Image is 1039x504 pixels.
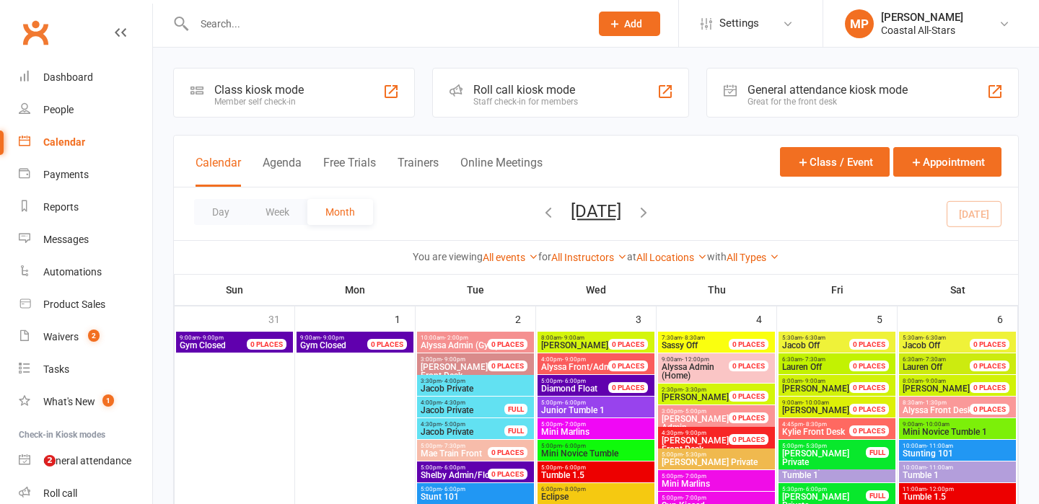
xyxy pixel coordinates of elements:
span: 8:30am [902,399,987,406]
span: 5:00pm [420,486,531,492]
a: Tasks [19,353,152,386]
span: Alyssa Admin [662,362,714,372]
div: Class kiosk mode [214,83,304,97]
span: Gym Closed [300,340,346,350]
span: Kylie Front Desk [782,427,845,437]
button: [DATE] [571,201,621,221]
span: 2:30pm [661,386,746,393]
span: 6:00pm [540,486,652,492]
button: Week [247,199,307,225]
span: - 7:00pm [562,421,586,428]
div: Messages [43,234,89,245]
span: - 8:30pm [803,421,827,428]
span: 10:00am [902,464,1013,471]
div: Reports [43,201,79,213]
span: - 5:30pm [683,451,706,458]
div: 3 [636,306,656,330]
div: 0 PLACES [367,339,407,350]
div: 0 PLACES [608,382,648,393]
div: 0 PLACES [247,339,286,350]
span: - 11:00am [926,464,953,471]
span: 5:00pm [661,473,772,479]
span: 4:00pm [540,356,626,363]
span: Mini Novice Tumble 1 [902,428,1013,436]
th: Fri [777,275,898,305]
span: - 9:00pm [200,335,224,341]
span: 5:00pm [420,443,505,449]
div: 6 [997,306,1017,330]
a: Automations [19,256,152,288]
span: [PERSON_NAME] Admin [662,414,729,433]
span: 5:00pm [661,451,772,458]
span: Gym Closed [180,340,226,350]
th: Thu [657,275,777,305]
div: 0 PLACES [729,339,768,350]
div: 0 PLACES [849,404,889,415]
span: 5:00pm [540,399,652,406]
span: 9:00am [299,335,385,341]
a: Reports [19,191,152,224]
div: Automations [43,266,102,278]
span: 7:30am [661,335,746,341]
div: 0 PLACES [729,434,768,445]
th: Wed [536,275,657,305]
span: Jacob Private [420,428,505,436]
span: - 5:00pm [442,421,465,428]
a: All Instructors [551,252,627,263]
div: [PERSON_NAME] [881,11,963,24]
div: 0 PLACES [488,339,527,350]
span: Sassy Off [662,340,698,350]
a: People [19,94,152,126]
span: Lauren Off [782,362,822,372]
div: Payments [43,169,89,180]
a: General attendance kiosk mode [19,445,152,477]
span: Settings [719,7,759,40]
span: - 6:30am [923,335,946,341]
span: - 9:00pm [442,356,465,363]
span: - 6:00pm [562,443,586,449]
div: Waivers [43,331,79,342]
span: Alyssa Front/Admin [541,362,618,372]
a: Calendar [19,126,152,159]
span: Alyssa Admin (Gym) [421,340,499,350]
div: 0 PLACES [608,339,648,350]
div: Roll call kiosk mode [473,83,578,97]
button: Calendar [196,156,241,187]
span: 5:00pm [540,443,652,449]
span: 3:00pm [420,356,505,363]
span: 5:30am [902,335,987,341]
input: Search... [190,14,580,34]
span: - 1:30pm [923,399,947,406]
span: Mae Train Front [421,448,482,459]
th: Sun [175,275,295,305]
span: - 5:00pm [683,408,706,415]
div: FULL [504,404,527,415]
div: 0 PLACES [729,391,768,402]
th: Tue [416,275,536,305]
span: 8:00am [781,378,867,384]
span: 2 [88,330,100,342]
span: - 6:30am [802,335,825,341]
span: Shelby Admin/Float [421,470,497,480]
a: All Locations [636,252,707,263]
a: Dashboard [19,61,152,94]
div: 1 [395,306,415,330]
span: - 7:00pm [683,495,706,501]
span: - 5:30pm [803,443,827,449]
span: 1 [102,394,114,407]
a: What's New1 [19,386,152,418]
div: FULL [504,425,527,436]
div: Calendar [43,136,85,148]
th: Sat [898,275,1018,305]
span: [PERSON_NAME] Front Desk [662,436,729,454]
span: 10:00am [902,443,1013,449]
div: 0 PLACES [849,339,889,350]
strong: with [707,251,727,262]
th: Mon [295,275,416,305]
span: - 9:00am [561,335,584,341]
a: Messages [19,224,152,256]
span: Junior Tumble 1 [540,406,652,415]
div: FULL [866,447,889,458]
span: Jacob Off [903,340,940,350]
div: 0 PLACES [970,404,1009,415]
